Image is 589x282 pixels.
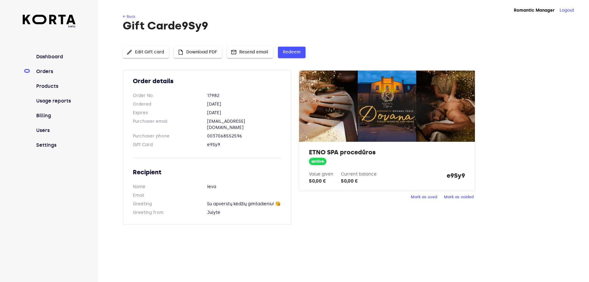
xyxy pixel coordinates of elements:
dd: Ieva [207,184,281,190]
button: Redeem [278,47,306,58]
dt: Gift Card [133,142,207,148]
span: Redeem [283,48,301,56]
h2: ETNO SPA procedūros [309,148,465,156]
dt: Name [133,184,207,190]
dd: [DATE] [207,110,281,116]
a: Edit Gift card [123,49,169,54]
span: Resend email [232,48,268,56]
button: Edit Gift card [123,47,169,58]
dt: Greeting [133,201,207,207]
span: Edit Gift card [128,48,164,56]
span: Mark as used [411,194,437,201]
dd: [EMAIL_ADDRESS][DOMAIN_NAME] [207,118,281,131]
a: Settings [35,141,76,149]
dd: e9Sy9 [207,142,281,148]
dt: Purchaser phone [133,133,207,139]
dt: Order No. [133,93,207,99]
h2: Order details [133,77,281,85]
img: Korta [23,15,76,24]
div: 50,00 € [309,177,333,185]
div: 50,00 € [341,177,377,185]
span: beta [23,24,76,29]
a: ← Back [123,14,135,19]
button: Download PDF [174,47,222,58]
dd: Julytė [207,210,281,216]
button: Mark as used [409,192,439,202]
h1: Gift Card e9Sy9 [123,20,563,32]
label: Current balance [341,172,377,177]
span: active [309,159,326,164]
label: Value given [309,172,333,177]
a: Orders [35,68,76,75]
dt: Purchaser email [133,118,207,131]
dd: [DATE] [207,101,281,107]
span: Mark as voided [444,194,474,201]
dd: Su apverstų kėdžių gimtadieniu! 😘 [207,201,281,207]
dd: 17982 [207,93,281,99]
span: edit [126,49,133,55]
a: Usage reports [35,97,76,105]
dd: 0037068552596 [207,133,281,139]
strong: Romantic Manager [514,8,555,13]
dt: Ordered [133,101,207,107]
a: Billing [35,112,76,119]
strong: e9Sy9 [447,171,465,185]
a: Dashboard [35,53,76,60]
a: beta [23,15,76,29]
a: Users [35,127,76,134]
a: Products [35,83,76,90]
span: insert_drive_file [178,49,184,55]
button: Mark as voided [442,192,475,202]
span: mail [231,49,237,55]
button: Logout [560,7,574,14]
h2: Recipient [133,168,281,176]
dt: Greeting from [133,210,207,216]
dt: Expires [133,110,207,116]
dt: Email [133,192,207,199]
button: Resend email [227,47,273,58]
span: Download PDF [179,48,217,56]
